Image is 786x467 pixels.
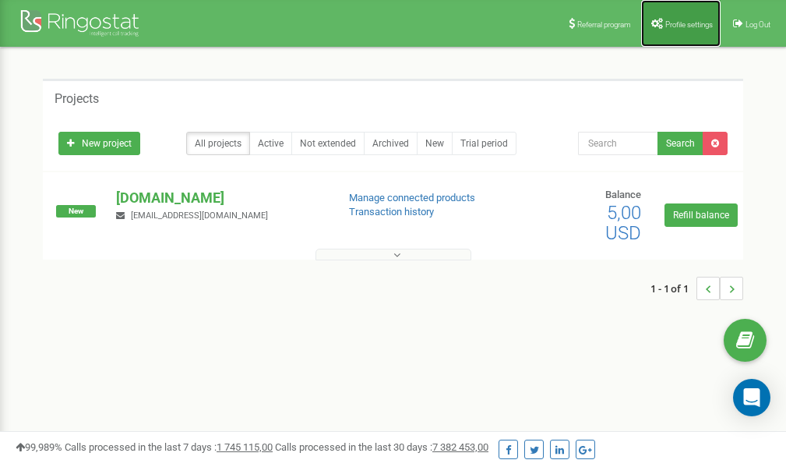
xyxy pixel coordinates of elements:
[650,261,743,316] nav: ...
[664,203,738,227] a: Refill balance
[349,192,475,203] a: Manage connected products
[745,20,770,29] span: Log Out
[417,132,453,155] a: New
[186,132,250,155] a: All projects
[249,132,292,155] a: Active
[605,189,641,200] span: Balance
[364,132,418,155] a: Archived
[452,132,516,155] a: Trial period
[275,441,488,453] span: Calls processed in the last 30 days :
[131,211,268,221] span: [EMAIL_ADDRESS][DOMAIN_NAME]
[116,188,323,208] p: [DOMAIN_NAME]
[58,132,140,155] a: New project
[605,202,641,244] span: 5,00 USD
[665,20,713,29] span: Profile settings
[217,441,273,453] u: 1 745 115,00
[577,20,631,29] span: Referral program
[432,441,488,453] u: 7 382 453,00
[56,205,96,218] span: New
[733,379,770,416] div: Open Intercom Messenger
[657,132,703,155] button: Search
[55,92,99,106] h5: Projects
[650,277,696,300] span: 1 - 1 of 1
[65,441,273,453] span: Calls processed in the last 7 days :
[16,441,62,453] span: 99,989%
[291,132,365,155] a: Not extended
[578,132,658,155] input: Search
[349,206,434,218] a: Transaction history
